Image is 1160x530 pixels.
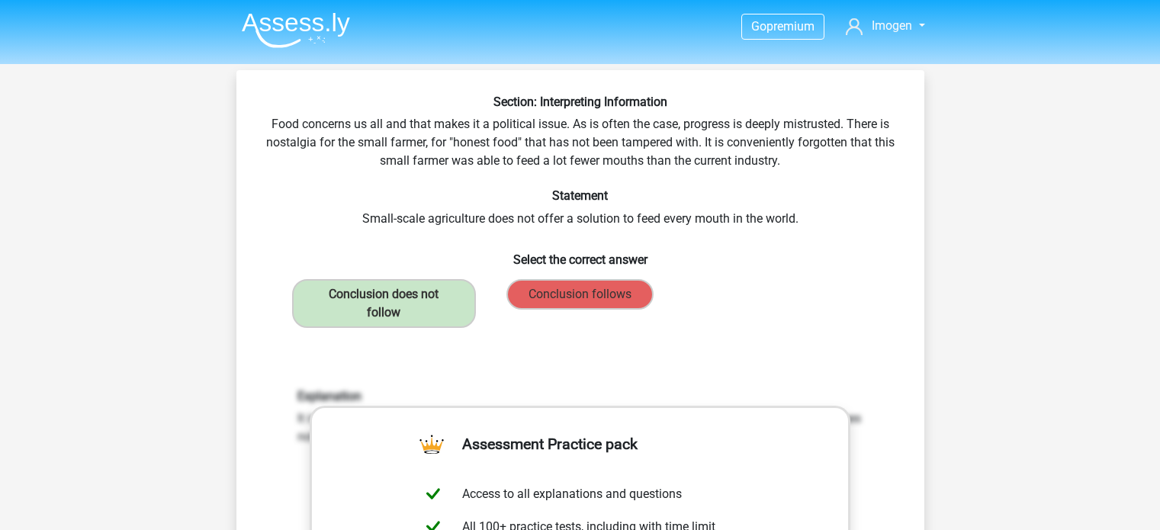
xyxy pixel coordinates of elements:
span: Imogen [872,18,912,33]
span: Go [751,19,766,34]
a: Imogen [840,17,930,35]
img: Assessly [242,12,350,48]
div: It is argued that the small farmer could feed a lot less mouths, this refers to the past and in p... [286,389,875,446]
h6: Statement [261,188,900,203]
label: Conclusion does not follow [292,279,476,328]
h6: Explanation [297,389,863,403]
h6: Section: Interpreting Information [261,95,900,109]
a: Gopremium [742,16,824,37]
label: Conclusion follows [506,279,654,310]
h6: Select the correct answer [261,240,900,267]
span: premium [766,19,815,34]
